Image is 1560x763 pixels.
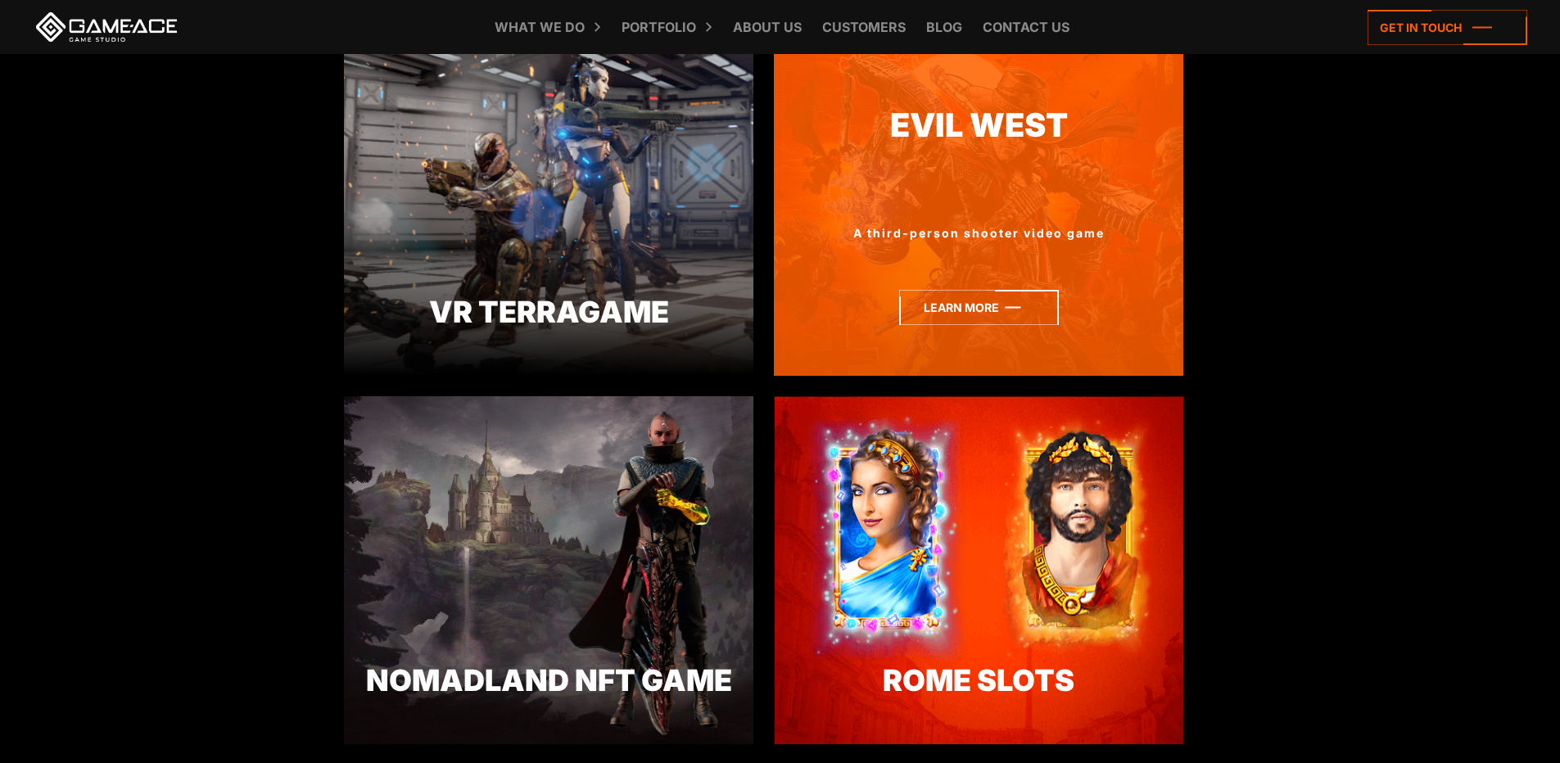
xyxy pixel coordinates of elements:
a: Learn more [899,290,1059,325]
div: Rome Slots [774,658,1183,702]
img: nomadland list [344,396,753,744]
img: Rome online slot development case study [774,396,1183,744]
a: Evil West [774,102,1183,150]
img: Terragame preview [344,28,753,376]
div: Nomadland NFT Game [344,658,753,702]
div: VR Terragame [344,290,753,334]
div: A third-person shooter video game [774,224,1183,242]
a: Get in touch [1368,10,1527,45]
